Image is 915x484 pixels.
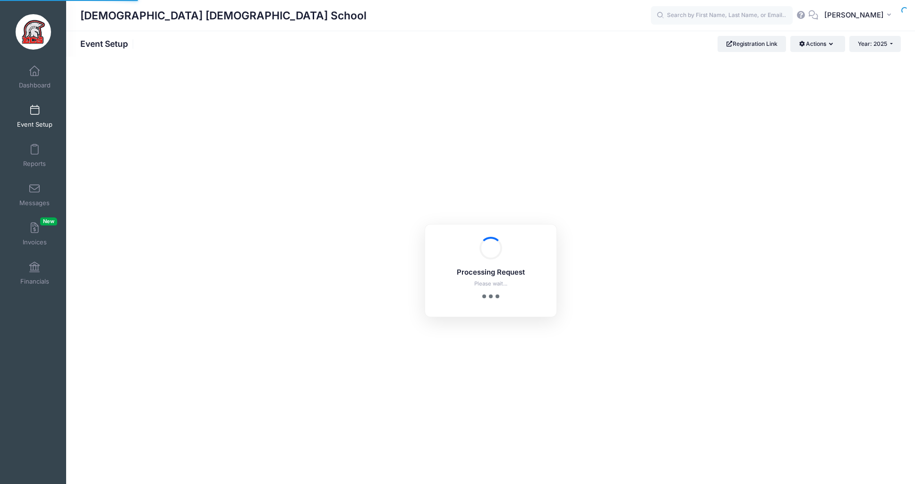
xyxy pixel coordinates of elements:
span: Reports [23,160,46,168]
span: Messages [19,199,50,207]
span: [PERSON_NAME] [824,10,884,20]
input: Search by First Name, Last Name, or Email... [651,6,793,25]
a: Messages [12,178,57,211]
h1: Event Setup [80,39,136,49]
span: New [40,217,57,225]
span: Dashboard [19,81,51,89]
button: Actions [790,36,845,52]
button: [PERSON_NAME] [818,5,901,26]
a: InvoicesNew [12,217,57,251]
a: Registration Link [718,36,786,52]
a: Event Setup [12,100,57,133]
button: Year: 2025 [849,36,901,52]
span: Event Setup [17,121,52,129]
p: Please wait... [437,280,544,288]
h1: [DEMOGRAPHIC_DATA] [DEMOGRAPHIC_DATA] School [80,5,367,26]
h5: Processing Request [437,268,544,277]
a: Reports [12,139,57,172]
a: Financials [12,257,57,290]
img: Evangelical Christian School [16,14,51,50]
span: Year: 2025 [858,40,887,47]
a: Dashboard [12,60,57,94]
span: Financials [20,277,49,285]
span: Invoices [23,238,47,246]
